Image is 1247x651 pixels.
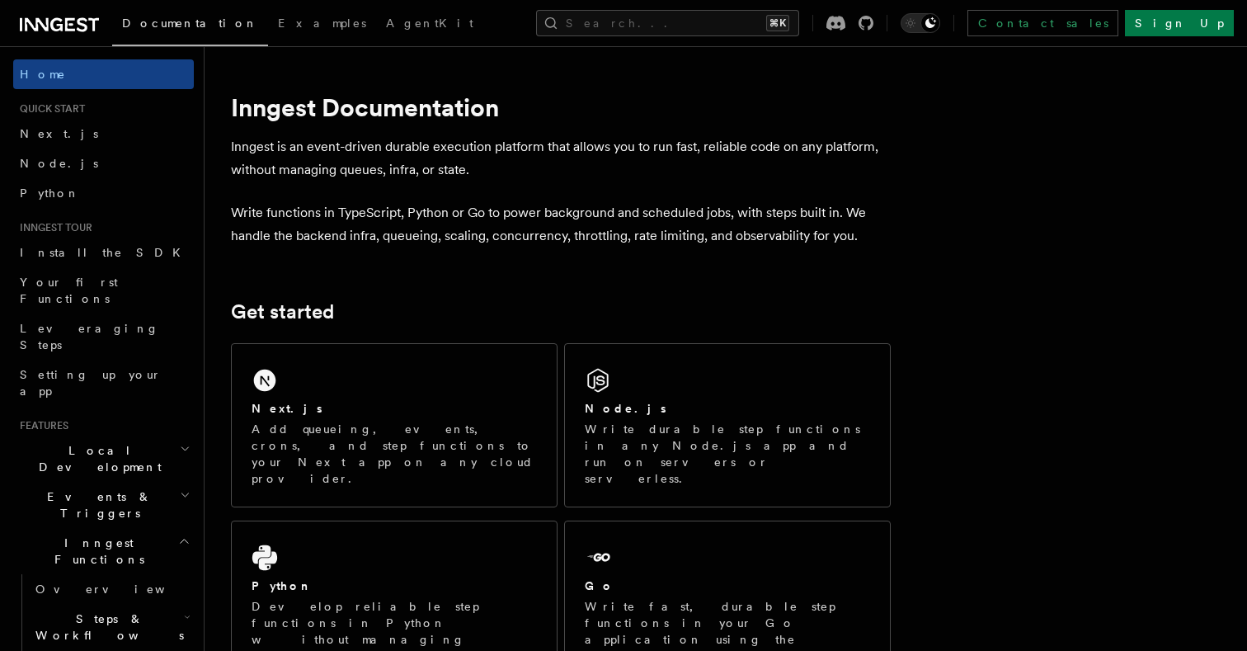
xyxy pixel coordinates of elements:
a: AgentKit [376,5,483,45]
span: Setting up your app [20,368,162,398]
h2: Next.js [252,400,322,417]
h1: Inngest Documentation [231,92,891,122]
p: Write durable step functions in any Node.js app and run on servers or serverless. [585,421,870,487]
a: Leveraging Steps [13,314,194,360]
a: Setting up your app [13,360,194,406]
span: Documentation [122,17,258,30]
a: Sign Up [1125,10,1234,36]
span: Events & Triggers [13,488,180,521]
span: Leveraging Steps [20,322,159,351]
span: Python [20,186,80,200]
a: Contact sales [967,10,1118,36]
span: Steps & Workflows [29,611,184,644]
a: Next.jsAdd queueing, events, crons, and step functions to your Next app on any cloud provider. [231,343,558,507]
span: Examples [278,17,366,30]
a: Documentation [112,5,268,46]
span: AgentKit [386,17,473,30]
button: Toggle dark mode [901,13,940,33]
a: Examples [268,5,376,45]
a: Python [13,178,194,208]
a: Next.js [13,119,194,149]
a: Overview [29,574,194,604]
span: Inngest tour [13,221,92,234]
a: Install the SDK [13,238,194,267]
h2: Node.js [585,400,666,417]
p: Write functions in TypeScript, Python or Go to power background and scheduled jobs, with steps bu... [231,201,891,248]
span: Install the SDK [20,246,191,259]
button: Steps & Workflows [29,604,194,650]
a: Node.js [13,149,194,178]
button: Events & Triggers [13,482,194,528]
span: Node.js [20,157,98,170]
span: Next.js [20,127,98,140]
button: Local Development [13,436,194,482]
h2: Python [252,578,313,594]
span: Quick start [13,102,85,116]
a: Home [13,59,194,89]
span: Home [20,66,66,83]
button: Search...⌘K [536,10,799,36]
a: Get started [231,300,334,323]
span: Overview [35,583,205,596]
h2: Go [585,578,614,594]
span: Local Development [13,442,180,475]
kbd: ⌘K [766,15,789,31]
span: Features [13,419,68,432]
span: Inngest Functions [13,535,178,568]
p: Inngest is an event-driven durable execution platform that allows you to run fast, reliable code ... [231,135,891,182]
span: Your first Functions [20,276,118,305]
a: Node.jsWrite durable step functions in any Node.js app and run on servers or serverless. [564,343,891,507]
button: Inngest Functions [13,528,194,574]
p: Add queueing, events, crons, and step functions to your Next app on any cloud provider. [252,421,537,487]
a: Your first Functions [13,267,194,314]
